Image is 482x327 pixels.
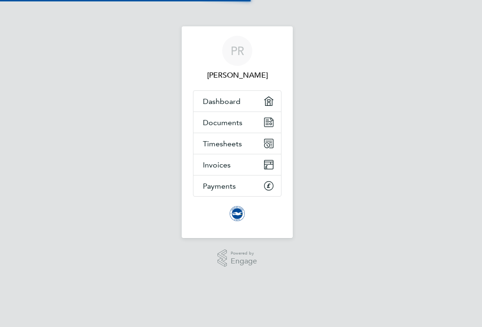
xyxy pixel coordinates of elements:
[193,91,281,112] a: Dashboard
[193,112,281,133] a: Documents
[203,139,242,148] span: Timesheets
[231,45,244,57] span: PR
[182,26,293,238] nav: Main navigation
[230,206,245,221] img: brightonandhovealbion-logo-retina.png
[193,70,281,81] span: Peter Renvoize
[203,182,236,191] span: Payments
[203,97,241,106] span: Dashboard
[193,36,281,81] a: PR[PERSON_NAME]
[231,257,257,265] span: Engage
[203,118,242,127] span: Documents
[193,133,281,154] a: Timesheets
[231,249,257,257] span: Powered by
[217,249,257,267] a: Powered byEngage
[193,154,281,175] a: Invoices
[203,160,231,169] span: Invoices
[193,175,281,196] a: Payments
[193,206,281,221] a: Go to home page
